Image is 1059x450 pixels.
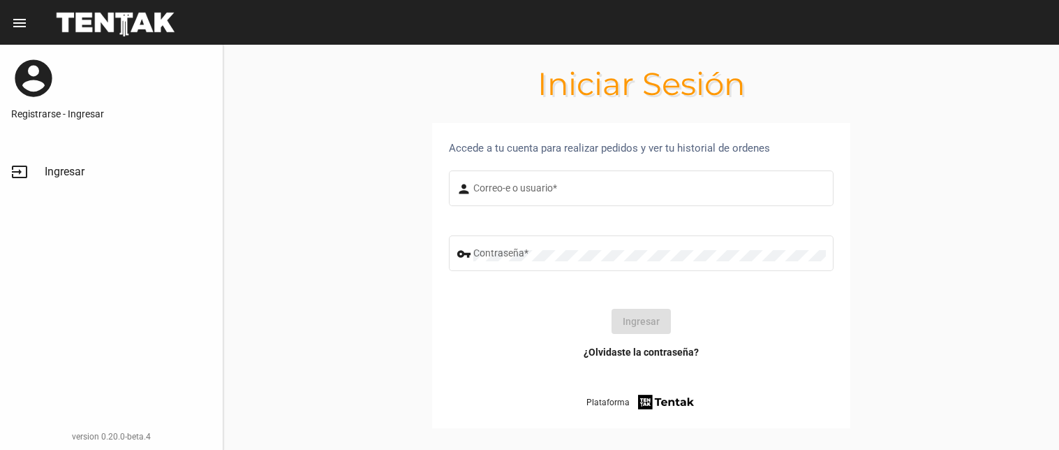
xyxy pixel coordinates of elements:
button: Ingresar [612,309,671,334]
img: tentak-firm.png [636,393,696,412]
a: Registrarse - Ingresar [11,107,212,121]
mat-icon: input [11,164,28,180]
div: Accede a tu cuenta para realizar pedidos y ver tu historial de ordenes [449,140,834,157]
span: Ingresar [45,165,84,179]
div: version 0.20.0-beta.4 [11,430,212,444]
mat-icon: menu [11,15,28,31]
span: Plataforma [586,395,630,409]
mat-icon: vpn_key [457,246,473,263]
mat-icon: account_circle [11,56,56,101]
a: Plataforma [586,393,696,412]
a: ¿Olvidaste la contraseña? [584,345,699,359]
h1: Iniciar Sesión [223,73,1059,95]
mat-icon: person [457,181,473,198]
